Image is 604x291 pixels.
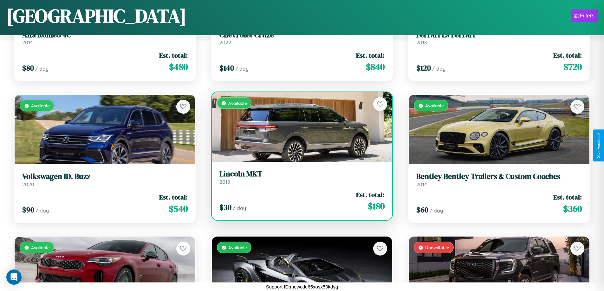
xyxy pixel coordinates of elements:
[22,39,33,46] span: 2014
[219,202,231,212] span: $ 30
[31,245,50,250] span: Available
[219,169,385,185] a: Lincoln MKT2018
[31,103,50,108] span: Available
[228,100,247,106] span: Available
[416,172,582,181] h3: Bentley Bentley Trailers & Custom Coaches
[159,51,188,60] span: Est. total:
[159,193,188,202] span: Est. total:
[416,181,427,187] span: 2014
[219,39,231,46] span: 2022
[563,60,582,73] span: $ 720
[22,30,188,46] a: Alfa Romeo 4C2014
[356,51,385,60] span: Est. total:
[6,3,186,29] h1: [GEOGRAPHIC_DATA]
[6,269,22,285] div: Open Intercom Messenger
[416,63,431,73] span: $ 120
[416,172,582,187] a: Bentley Bentley Trailers & Custom Coaches2014
[553,51,582,60] span: Est. total:
[416,30,582,46] a: Ferrari La Ferrari2018
[430,207,443,214] span: / day
[169,60,188,73] span: $ 480
[366,60,385,73] span: $ 840
[219,30,385,46] a: Chevrolet Cruze2022
[219,169,385,179] h3: Lincoln MKT
[571,9,598,22] button: Filters
[432,66,445,72] span: / day
[416,39,427,46] span: 2018
[596,133,601,158] div: Give Feedback
[35,66,49,72] span: / day
[580,13,594,19] div: Filters
[425,245,449,250] span: Unavailable
[22,172,188,187] a: Volkswagen ID. Buzz2020
[22,63,34,73] span: $ 80
[219,63,234,73] span: $ 140
[425,103,444,108] span: Available
[553,193,582,202] span: Est. total:
[219,179,230,185] span: 2018
[228,245,247,250] span: Available
[266,282,338,291] p: Support ID: mewcde65xosx50kdyg
[22,205,34,215] span: $ 90
[563,202,582,215] span: $ 360
[36,207,49,214] span: / day
[416,205,428,215] span: $ 60
[235,66,249,72] span: / day
[356,190,385,199] span: Est. total:
[233,205,246,211] span: / day
[22,172,188,181] h3: Volkswagen ID. Buzz
[22,181,34,187] span: 2020
[169,202,188,215] span: $ 540
[368,200,385,212] span: $ 180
